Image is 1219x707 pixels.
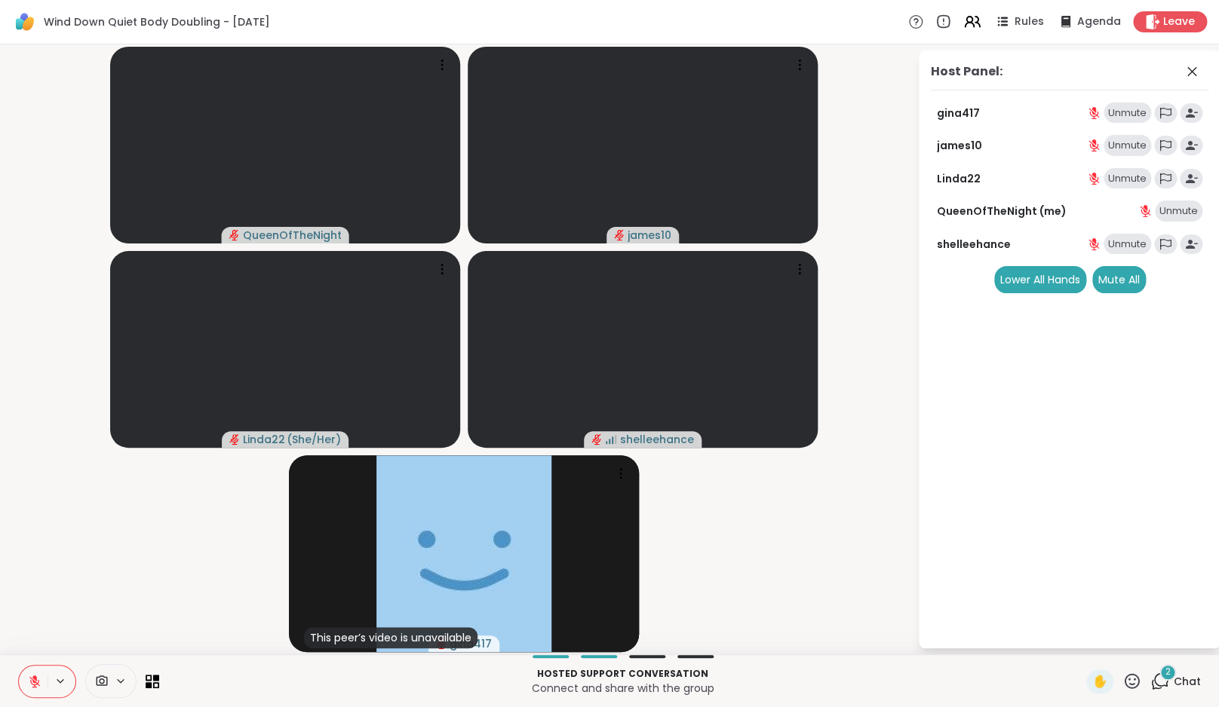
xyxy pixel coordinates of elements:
[243,432,285,447] span: Linda22
[1092,266,1146,293] div: Mute All
[1077,14,1121,29] span: Agenda
[168,681,1077,696] p: Connect and share with the group
[994,266,1086,293] div: Lower All Hands
[304,627,477,648] div: This peer’s video is unavailable
[1155,200,1202,222] div: Unmute
[937,171,981,186] a: Linda22
[1092,672,1107,690] span: ✋
[1104,135,1151,156] div: Unmute
[937,204,1067,219] a: QueenOfTheNight (me)
[931,63,1003,81] div: Host Panel:
[628,228,671,243] span: james10
[614,230,625,240] span: audio-muted
[1015,14,1044,29] span: Rules
[1104,234,1151,255] div: Unmute
[376,455,551,652] img: gina417
[1174,674,1201,689] span: Chat
[937,237,1011,252] a: shelleehance
[1163,14,1195,29] span: Leave
[1165,666,1171,678] span: 2
[1104,103,1151,124] div: Unmute
[229,434,240,445] span: audio-muted
[229,230,240,240] span: audio-muted
[44,14,270,29] span: Wind Down Quiet Body Doubling - [DATE]
[620,432,694,447] span: shelleehance
[937,138,982,153] a: james10
[591,434,602,445] span: audio-muted
[168,667,1077,681] p: Hosted support conversation
[937,106,980,121] a: gina417
[243,228,342,243] span: QueenOfTheNight
[1104,168,1151,189] div: Unmute
[287,432,341,447] span: ( She/Her )
[12,9,38,35] img: ShareWell Logomark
